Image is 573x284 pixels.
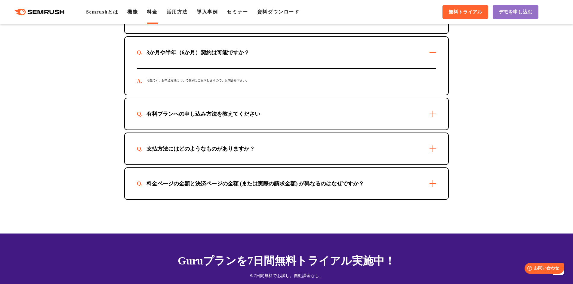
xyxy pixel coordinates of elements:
a: 機能 [127,9,138,14]
div: 有料プランへの申し込み方法を教えてください [137,110,270,118]
div: Guruプランを7日間 [124,253,449,269]
a: 活用方法 [167,9,188,14]
span: デモを申し込む [499,9,532,15]
a: 無料トライアル [442,5,488,19]
a: セミナー [227,9,248,14]
span: 無料トライアル実施中！ [275,255,395,267]
div: 支払方法にはどのようなものがありますか？ [137,145,264,152]
span: 無料トライアル [448,9,482,15]
a: デモを申し込む [493,5,538,19]
a: 資料ダウンロード [257,9,300,14]
div: 3か月や半年（6か月）契約は可能ですか？ [137,49,259,56]
a: 料金 [147,9,157,14]
a: 導入事例 [197,9,218,14]
a: Semrushとは [86,9,118,14]
iframe: Help widget launcher [519,261,566,277]
div: 可能です。お申込方法について個別にご案内しますので、お問合せ下さい。 [137,69,436,95]
div: ※7日間無料でお試し。自動課金なし。 [124,273,449,279]
div: 料金ページの金額と決済ページの金額 (または実際の請求金額) が異なるのはなぜですか？ [137,180,374,187]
